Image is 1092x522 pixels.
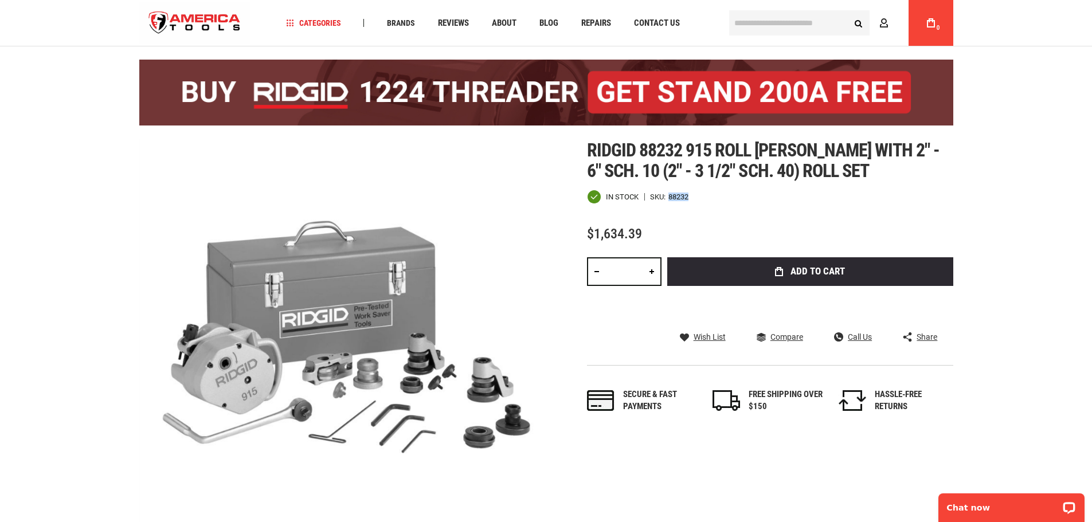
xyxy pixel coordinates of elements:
[581,19,611,28] span: Repairs
[665,289,956,323] iframe: Secure express checkout frame
[587,390,615,411] img: payments
[606,193,639,201] span: In stock
[667,257,953,286] button: Add to Cart
[917,333,937,341] span: Share
[139,60,953,125] img: BOGO: Buy the RIDGID® 1224 Threader (26092), get the 92467 200A Stand FREE!
[576,15,616,31] a: Repairs
[587,190,639,204] div: Availability
[534,15,563,31] a: Blog
[587,139,940,182] span: Ridgid 88232 915 roll [PERSON_NAME] with 2" - 6" sch. 10 (2" - 3 1/2" sch. 40) roll set
[680,332,726,342] a: Wish List
[875,388,949,413] div: HASSLE-FREE RETURNS
[629,15,685,31] a: Contact Us
[834,332,872,342] a: Call Us
[587,226,642,242] span: $1,634.39
[281,15,346,31] a: Categories
[487,15,522,31] a: About
[382,15,420,31] a: Brands
[790,266,845,276] span: Add to Cart
[848,333,872,341] span: Call Us
[139,2,251,45] img: America Tools
[438,19,469,28] span: Reviews
[623,388,698,413] div: Secure & fast payments
[931,486,1092,522] iframe: LiveChat chat widget
[694,333,726,341] span: Wish List
[539,19,558,28] span: Blog
[387,19,415,27] span: Brands
[668,193,688,201] div: 88232
[492,19,516,28] span: About
[286,19,341,27] span: Categories
[749,388,823,413] div: FREE SHIPPING OVER $150
[937,25,940,31] span: 0
[713,390,740,411] img: shipping
[848,12,870,34] button: Search
[770,333,803,341] span: Compare
[634,19,680,28] span: Contact Us
[839,390,866,411] img: returns
[433,15,474,31] a: Reviews
[757,332,803,342] a: Compare
[650,193,668,201] strong: SKU
[139,2,251,45] a: store logo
